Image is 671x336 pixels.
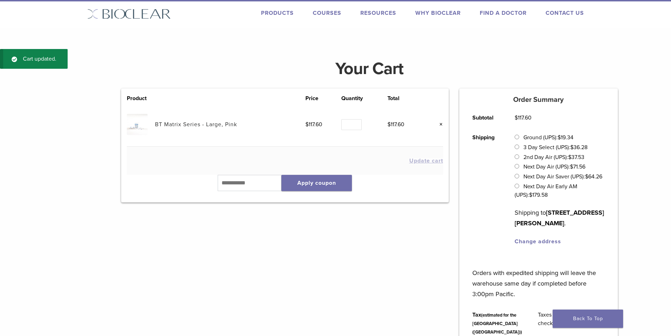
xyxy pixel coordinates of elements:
[523,173,602,180] label: Next Day Air Saver (UPS):
[585,173,602,180] bdi: 64.26
[523,154,584,161] label: 2nd Day Air (UPS):
[261,10,294,17] a: Products
[568,154,584,161] bdi: 37.53
[570,163,573,170] span: $
[127,94,155,103] th: Product
[305,121,309,128] span: $
[387,121,391,128] span: $
[546,10,584,17] a: Contact Us
[434,120,443,129] a: Remove this item
[313,10,341,17] a: Courses
[570,163,585,170] bdi: 71.56
[529,191,532,198] span: $
[515,209,604,227] strong: [STREET_ADDRESS][PERSON_NAME]
[558,134,573,141] bdi: 19.34
[558,134,561,141] span: $
[585,173,588,180] span: $
[472,312,522,335] small: (estimated for the [GEOGRAPHIC_DATA] ([GEOGRAPHIC_DATA]))
[360,10,396,17] a: Resources
[387,121,404,128] bdi: 117.60
[568,154,571,161] span: $
[459,96,618,104] h5: Order Summary
[472,257,604,299] p: Orders with expedited shipping will leave the warehouse same day if completed before 3:00pm Pacific.
[341,94,387,103] th: Quantity
[529,191,548,198] bdi: 179.58
[570,144,573,151] span: $
[465,128,507,251] th: Shipping
[480,10,527,17] a: Find A Doctor
[305,121,322,128] bdi: 117.60
[409,158,443,164] button: Update cart
[515,183,577,198] label: Next Day Air Early AM (UPS):
[155,121,237,128] a: BT Matrix Series - Large, Pink
[523,144,588,151] label: 3 Day Select (UPS):
[515,114,518,121] span: $
[523,163,585,170] label: Next Day Air (UPS):
[305,94,342,103] th: Price
[515,238,561,245] a: Change address
[281,175,352,191] button: Apply coupon
[570,144,588,151] bdi: 36.28
[87,9,171,19] img: Bioclear
[127,114,148,135] img: BT Matrix Series - Large, Pink
[116,60,623,77] h1: Your Cart
[465,108,507,128] th: Subtotal
[553,310,623,328] a: Back To Top
[415,10,461,17] a: Why Bioclear
[523,134,573,141] label: Ground (UPS):
[515,114,532,121] bdi: 117.60
[387,94,424,103] th: Total
[515,207,604,228] p: Shipping to .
